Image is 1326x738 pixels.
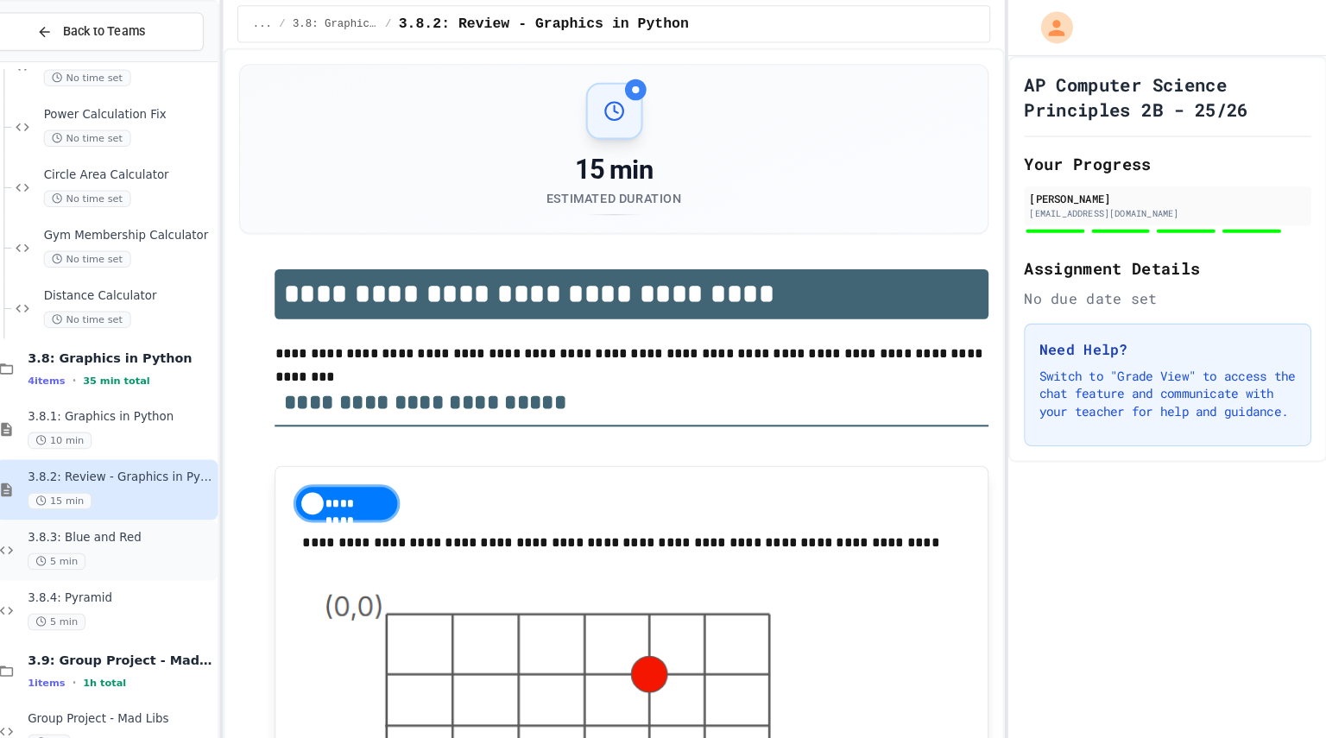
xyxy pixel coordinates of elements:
[79,302,164,319] span: No time set
[424,13,705,34] span: 3.8.2: Review - Graphics in Python
[1032,280,1310,300] div: No due date set
[64,658,100,669] span: 1 items
[1046,329,1296,350] h3: Need Help?
[98,22,179,40] span: Back to Teams
[64,478,126,495] span: 15 min
[64,537,120,553] span: 5 min
[1032,70,1310,118] h1: AP Computer Science Principles 2B - 25/26
[64,515,245,530] span: 3.8.3: Blue and Red
[64,398,245,413] span: 3.8.1: Graphics in Python
[411,16,417,30] span: /
[64,634,245,649] span: 3.9: Group Project - Mad Libs
[308,16,314,30] span: /
[1032,249,1310,273] h2: Assignment Details
[79,126,164,142] span: No time set
[64,596,120,612] span: 5 min
[1032,147,1310,171] h2: Your Progress
[1037,185,1305,200] div: [PERSON_NAME]
[79,104,245,119] span: Power Calculation Fix
[1030,7,1083,47] div: My Account
[567,149,698,180] div: 15 min
[64,574,245,589] span: 3.8.4: Pyramid
[79,281,245,295] span: Distance Calculator
[117,658,160,669] span: 1h total
[567,184,698,201] div: Estimated Duration
[321,16,404,30] span: 3.8: Graphics in Python
[64,457,245,471] span: 3.8.2: Review - Graphics in Python
[79,222,245,237] span: Gym Membership Calculator
[64,713,105,729] span: 1h
[79,67,164,84] span: No time set
[79,185,164,201] span: No time set
[79,243,164,260] span: No time set
[1046,356,1296,408] p: Switch to "Grade View" to access the chat feature and communicate with your teacher for help and ...
[64,340,245,356] span: 3.8: Graphics in Python
[64,419,126,436] span: 10 min
[64,691,245,706] span: Group Project - Mad Libs
[107,656,110,670] span: •
[117,364,182,375] span: 35 min total
[107,363,110,376] span: •
[282,16,301,30] span: ...
[79,163,245,178] span: Circle Area Calculator
[1037,201,1305,214] div: [EMAIL_ADDRESS][DOMAIN_NAME]
[16,12,235,49] button: Back to Teams
[64,364,100,375] span: 4 items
